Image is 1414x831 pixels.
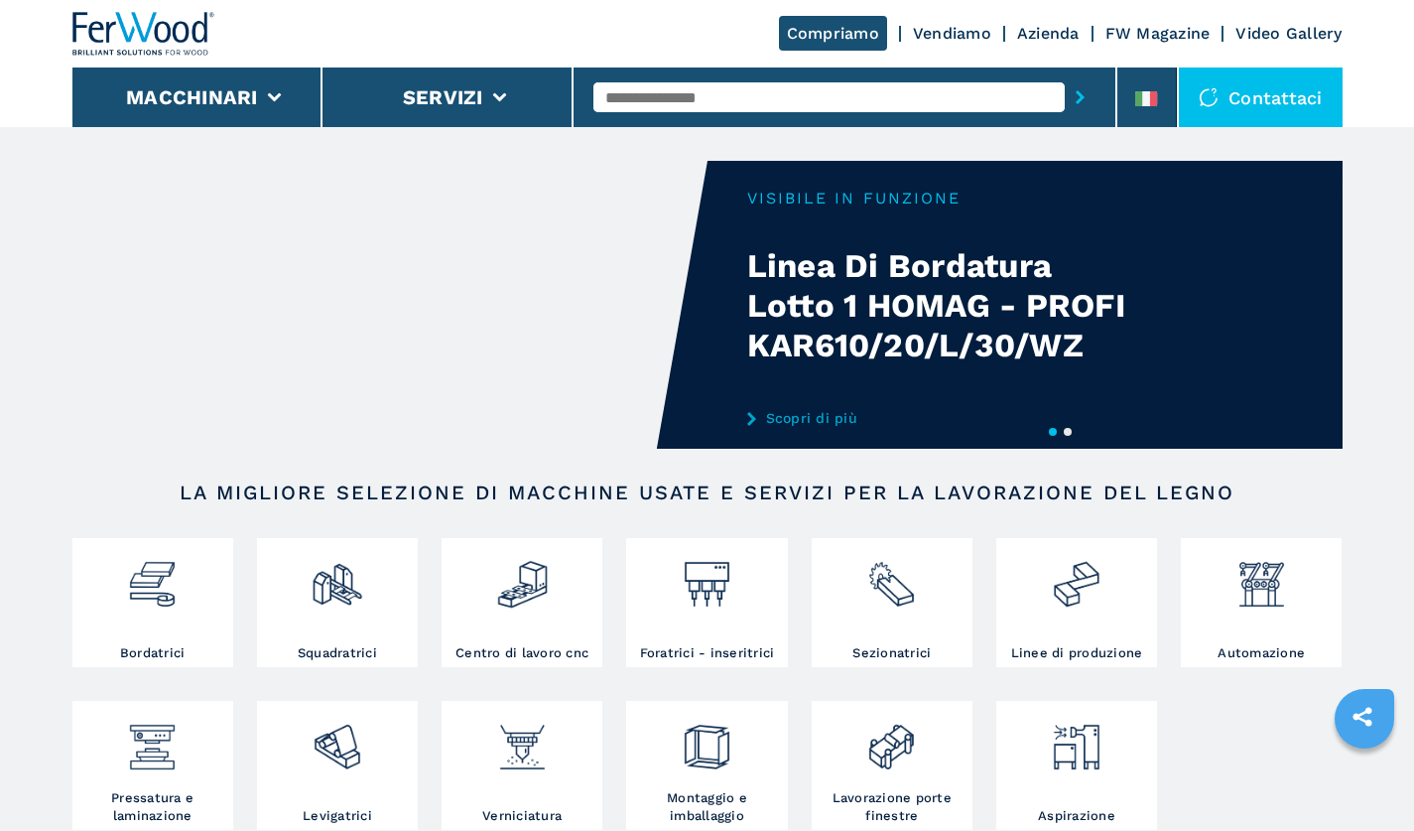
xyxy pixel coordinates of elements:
[1235,24,1342,43] a: Video Gallery
[996,701,1157,830] a: Aspirazione
[681,706,733,773] img: montaggio_imballaggio_2.png
[1218,644,1305,662] h3: Automazione
[1049,428,1057,436] button: 1
[120,644,186,662] h3: Bordatrici
[126,543,179,611] img: bordatrici_1.png
[1181,538,1342,667] a: Automazione
[1038,807,1115,825] h3: Aspirazione
[77,789,228,825] h3: Pressatura e laminazione
[72,161,707,449] video: Your browser does not support the video tag.
[311,706,363,773] img: levigatrici_2.png
[311,543,363,611] img: squadratrici_2.png
[626,701,787,830] a: Montaggio e imballaggio
[455,644,588,662] h3: Centro di lavoro cnc
[626,538,787,667] a: Foratrici - inseritrici
[779,16,887,51] a: Compriamo
[1235,543,1288,611] img: automazione.png
[72,701,233,830] a: Pressatura e laminazione
[257,538,418,667] a: Squadratrici
[403,85,483,109] button: Servizi
[1050,543,1102,611] img: linee_di_produzione_2.png
[913,24,991,43] a: Vendiamo
[496,543,549,611] img: centro_di_lavoro_cnc_2.png
[1050,706,1102,773] img: aspirazione_1.png
[852,644,931,662] h3: Sezionatrici
[1105,24,1211,43] a: FW Magazine
[136,481,1279,504] h2: LA MIGLIORE SELEZIONE DI MACCHINE USATE E SERVIZI PER LA LAVORAZIONE DEL LEGNO
[1338,692,1387,742] a: sharethis
[496,706,549,773] img: verniciatura_1.png
[298,644,377,662] h3: Squadratrici
[303,807,372,825] h3: Levigatrici
[482,807,562,825] h3: Verniciatura
[747,410,1136,426] a: Scopri di più
[996,538,1157,667] a: Linee di produzione
[631,789,782,825] h3: Montaggio e imballaggio
[442,538,602,667] a: Centro di lavoro cnc
[1064,428,1072,436] button: 2
[126,85,258,109] button: Macchinari
[1328,741,1397,815] iframe: Chat
[640,644,775,662] h3: Foratrici - inseritrici
[1017,24,1080,43] a: Azienda
[812,701,972,830] a: Lavorazione porte finestre
[72,12,215,56] img: Ferwood
[257,701,418,830] a: Levigatrici
[126,706,179,773] img: pressa-strettoia.png
[1199,87,1219,107] img: Contattaci
[865,543,918,611] img: sezionatrici_2.png
[442,701,602,830] a: Verniciatura
[681,543,733,611] img: foratrici_inseritrici_2.png
[1011,644,1143,662] h3: Linee di produzione
[817,789,967,825] h3: Lavorazione porte finestre
[865,706,918,773] img: lavorazione_porte_finestre_2.png
[1179,68,1343,127] div: Contattaci
[812,538,972,667] a: Sezionatrici
[72,538,233,667] a: Bordatrici
[1065,74,1095,120] button: submit-button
